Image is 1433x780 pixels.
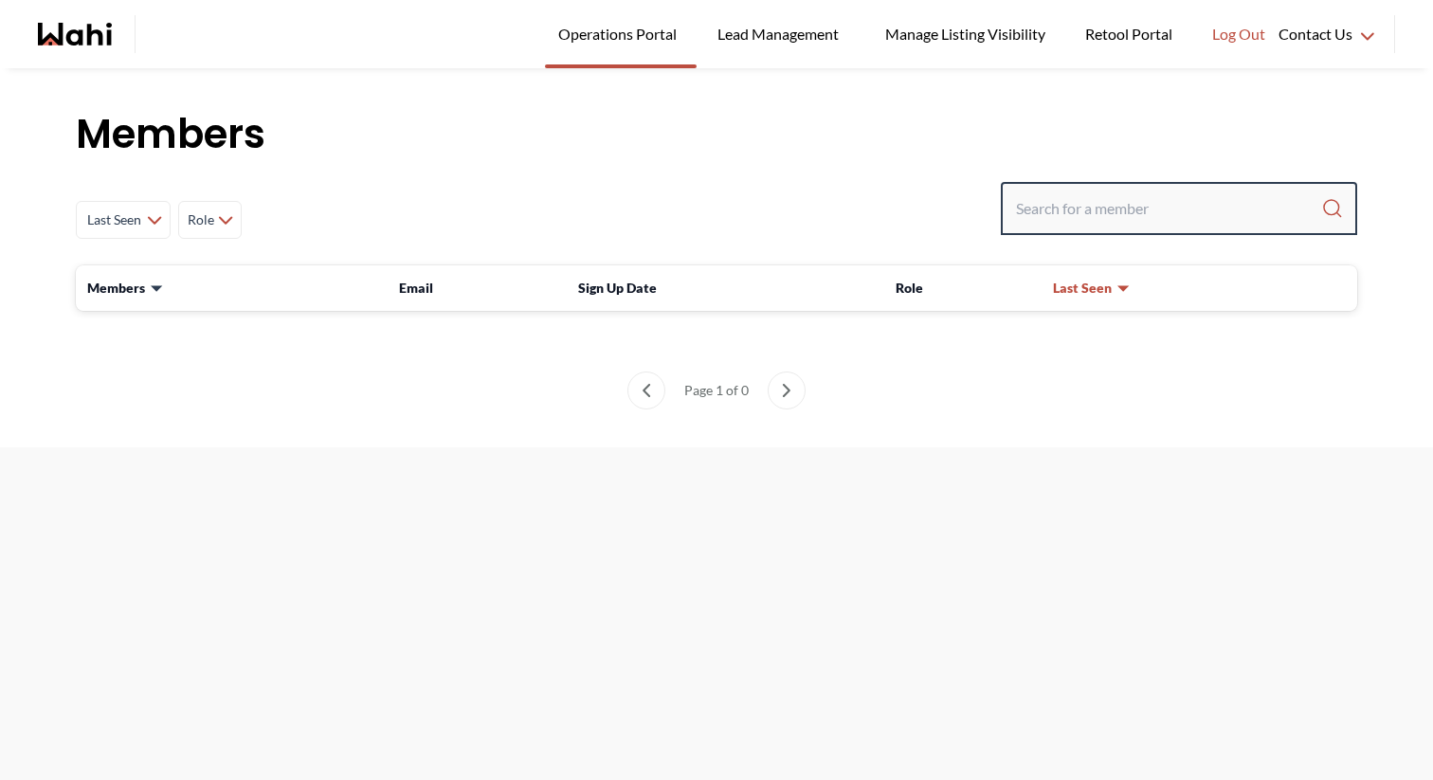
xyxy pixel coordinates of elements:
[627,372,665,409] button: previous page
[558,22,683,46] span: Operations Portal
[76,372,1357,409] nav: Members List pagination
[717,22,845,46] span: Lead Management
[1053,279,1112,298] span: Last Seen
[677,372,756,409] div: Page 1 of 0
[399,280,433,296] span: Email
[1212,22,1265,46] span: Log Out
[76,106,1357,163] h1: Members
[1053,279,1131,298] button: Last Seen
[84,203,143,237] span: Last Seen
[38,23,112,45] a: Wahi homepage
[87,279,164,298] button: Members
[87,279,145,298] span: Members
[1016,191,1321,226] input: Search input
[896,280,923,296] span: Role
[187,203,214,237] span: Role
[880,22,1051,46] span: Manage Listing Visibility
[578,280,657,296] span: Sign Up Date
[1085,22,1178,46] span: Retool Portal
[768,372,806,409] button: next page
